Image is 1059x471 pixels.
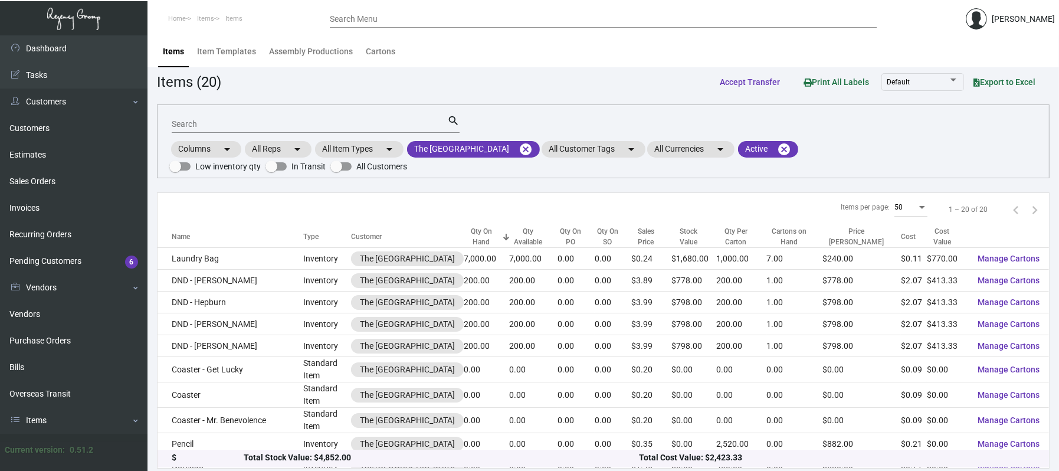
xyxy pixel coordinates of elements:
div: Cost [901,231,927,242]
td: $0.00 [671,433,716,455]
td: $0.20 [631,408,671,433]
td: $0.00 [927,433,968,455]
button: Manage Cartons [968,433,1049,454]
button: Manage Cartons [968,384,1049,405]
mat-icon: arrow_drop_down [382,142,396,156]
div: Qty On SO [595,226,631,247]
td: $2.07 [901,292,927,313]
span: Manage Cartons [978,254,1040,263]
td: 1,000.00 [716,248,766,270]
span: Items [197,15,214,22]
div: Cost Value [927,226,957,247]
td: Inventory [303,433,351,455]
td: Inventory [303,313,351,335]
div: The [GEOGRAPHIC_DATA] [360,274,455,287]
td: 0.00 [558,433,595,455]
span: Manage Cartons [978,416,1040,425]
td: $1,680.00 [671,248,716,270]
td: 0.00 [595,357,631,382]
div: Assembly Productions [269,45,353,58]
div: Qty Available [510,226,558,247]
td: $0.09 [901,382,927,408]
td: 0.00 [464,382,510,408]
td: 0.00 [716,357,766,382]
td: Inventory [303,335,351,357]
td: $0.00 [671,357,716,382]
td: $798.00 [671,292,716,313]
div: Cartons on Hand [766,226,823,247]
td: $2.07 [901,313,927,335]
td: 0.00 [595,248,631,270]
div: Sales Price [631,226,671,247]
span: 50 [894,203,903,211]
td: Standard Item [303,357,351,382]
td: 0.00 [766,433,823,455]
button: Manage Cartons [968,359,1049,380]
td: 200.00 [510,292,558,313]
span: Home [168,15,186,22]
td: 7.00 [766,248,823,270]
td: $0.00 [927,408,968,433]
div: Price [PERSON_NAME] [823,226,891,247]
td: 0.00 [595,433,631,455]
td: DND - [PERSON_NAME] [158,335,303,357]
mat-chip: All Customer Tags [542,141,645,158]
td: 0.00 [464,357,510,382]
td: 0.00 [558,292,595,313]
td: 1.00 [766,292,823,313]
mat-chip: Active [738,141,798,158]
div: Cartons [366,45,395,58]
button: Manage Cartons [968,335,1049,356]
span: Manage Cartons [978,297,1040,307]
td: 0.00 [558,313,595,335]
div: Qty On SO [595,226,621,247]
div: 0.51.2 [70,444,93,456]
div: Qty Available [510,226,547,247]
td: 200.00 [464,292,510,313]
td: $882.00 [823,433,901,455]
td: 200.00 [464,335,510,357]
span: Export to Excel [973,77,1035,87]
div: Name [172,231,303,242]
th: Customer [351,226,464,248]
td: $0.00 [671,408,716,433]
div: The [GEOGRAPHIC_DATA] [360,340,455,352]
td: $0.09 [901,408,927,433]
td: $0.00 [823,382,901,408]
span: All Customers [356,159,407,174]
div: The [GEOGRAPHIC_DATA] [360,389,455,401]
td: 0.00 [595,335,631,357]
td: $2.07 [901,270,927,292]
mat-icon: arrow_drop_down [624,142,638,156]
td: 0.00 [510,357,558,382]
td: 0.00 [766,408,823,433]
td: $770.00 [927,248,968,270]
mat-select: Items per page: [894,204,927,212]
div: Sales Price [631,226,661,247]
td: DND - [PERSON_NAME] [158,270,303,292]
td: 0.00 [558,248,595,270]
mat-icon: cancel [777,142,791,156]
td: $413.33 [927,313,968,335]
td: $0.21 [901,433,927,455]
mat-icon: arrow_drop_down [220,142,234,156]
div: The [GEOGRAPHIC_DATA] [360,414,455,427]
span: In Transit [291,159,326,174]
td: Standard Item [303,408,351,433]
mat-chip: The [GEOGRAPHIC_DATA] [407,141,540,158]
button: Manage Cartons [968,292,1049,313]
td: $413.33 [927,292,968,313]
span: Manage Cartons [978,439,1040,449]
div: The [GEOGRAPHIC_DATA] [360,253,455,265]
div: Cost [901,231,916,242]
div: Price [PERSON_NAME] [823,226,901,247]
td: 0.00 [766,382,823,408]
button: Export to Excel [964,71,1045,93]
td: Inventory [303,248,351,270]
td: 200.00 [716,292,766,313]
td: 0.00 [766,357,823,382]
span: Items [225,15,242,22]
td: $798.00 [823,313,901,335]
td: $0.09 [901,357,927,382]
td: 0.00 [716,382,766,408]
